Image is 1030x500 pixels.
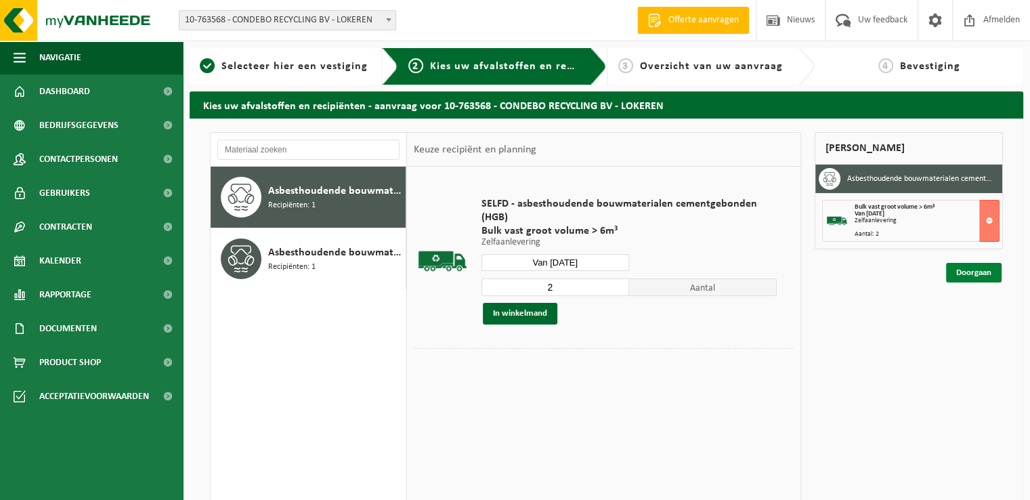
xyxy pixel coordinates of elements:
[39,142,118,176] span: Contactpersonen
[39,278,91,312] span: Rapportage
[665,14,742,27] span: Offerte aanvragen
[179,11,395,30] span: 10-763568 - CONDEBO RECYCLING BV - LOKEREN
[221,61,368,72] span: Selecteer hier een vestiging
[39,41,81,75] span: Navigatie
[878,58,893,73] span: 4
[855,231,999,238] div: Aantal: 2
[408,58,423,73] span: 2
[196,58,371,75] a: 1Selecteer hier een vestiging
[481,238,777,247] p: Zelfaanlevering
[900,61,960,72] span: Bevestiging
[481,197,777,224] span: SELFD - asbesthoudende bouwmaterialen cementgebonden (HGB)
[430,61,616,72] span: Kies uw afvalstoffen en recipiënten
[211,167,406,228] button: Asbesthoudende bouwmaterialen cementgebonden (hechtgebonden) Recipiënten: 1
[268,245,402,261] span: Asbesthoudende bouwmaterialen cementgebonden met isolatie(hechtgebonden)
[483,303,557,325] button: In winkelmand
[39,244,81,278] span: Kalender
[815,132,1003,165] div: [PERSON_NAME]
[855,210,884,217] strong: Van [DATE]
[39,75,90,108] span: Dashboard
[39,312,97,346] span: Documenten
[211,228,406,289] button: Asbesthoudende bouwmaterialen cementgebonden met isolatie(hechtgebonden) Recipiënten: 1
[39,210,92,244] span: Contracten
[640,61,783,72] span: Overzicht van uw aanvraag
[39,379,149,413] span: Acceptatievoorwaarden
[39,346,101,379] span: Product Shop
[946,263,1002,283] a: Doorgaan
[847,168,992,190] h3: Asbesthoudende bouwmaterialen cementgebonden (hechtgebonden)
[268,199,316,212] span: Recipiënten: 1
[39,108,119,142] span: Bedrijfsgegevens
[481,254,629,271] input: Selecteer datum
[481,224,777,238] span: Bulk vast groot volume > 6m³
[179,10,396,30] span: 10-763568 - CONDEBO RECYCLING BV - LOKEREN
[629,278,777,296] span: Aantal
[217,140,400,160] input: Materiaal zoeken
[268,261,316,274] span: Recipiënten: 1
[200,58,215,73] span: 1
[855,217,999,224] div: Zelfaanlevering
[190,91,1023,118] h2: Kies uw afvalstoffen en recipiënten - aanvraag voor 10-763568 - CONDEBO RECYCLING BV - LOKEREN
[407,133,542,167] div: Keuze recipiënt en planning
[637,7,749,34] a: Offerte aanvragen
[618,58,633,73] span: 3
[855,203,935,211] span: Bulk vast groot volume > 6m³
[268,183,402,199] span: Asbesthoudende bouwmaterialen cementgebonden (hechtgebonden)
[39,176,90,210] span: Gebruikers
